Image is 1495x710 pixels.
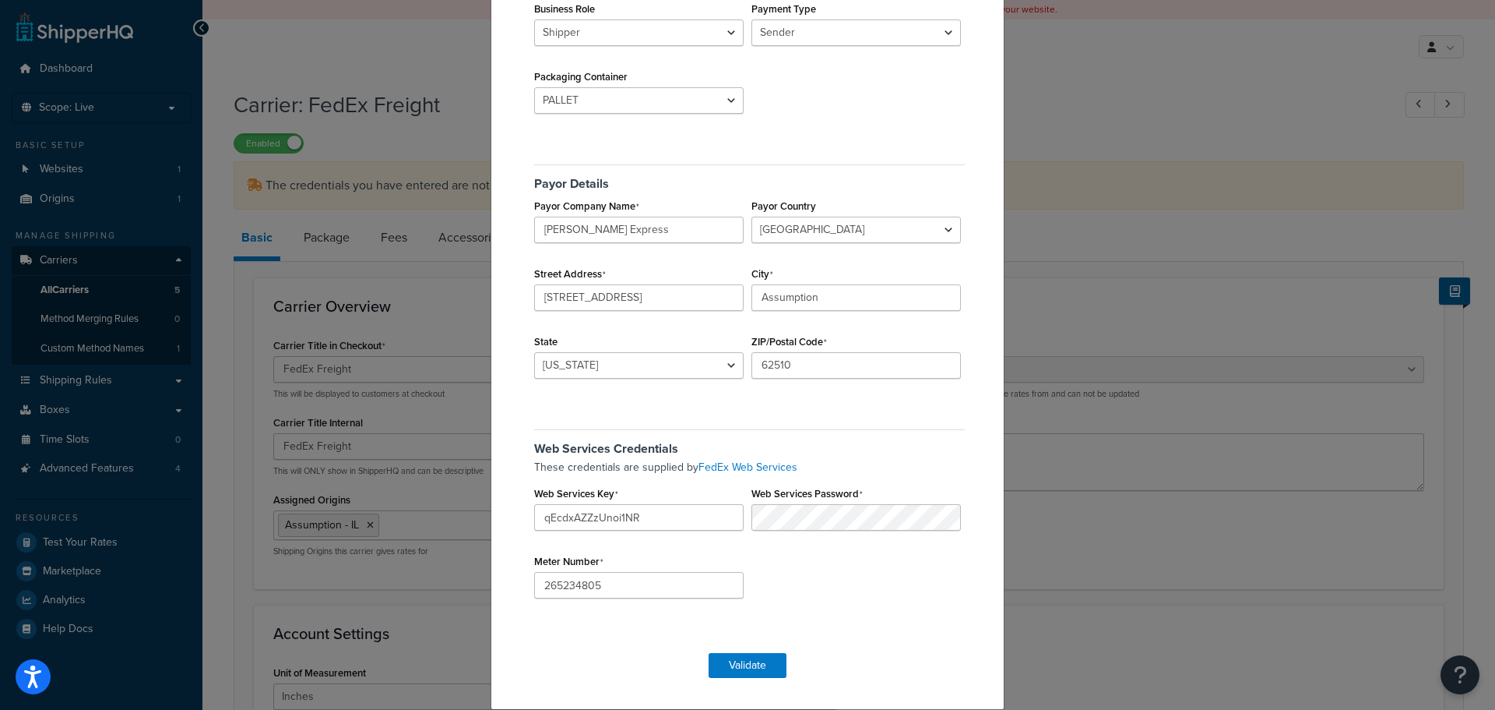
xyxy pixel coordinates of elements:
label: ZIP/Postal Code [751,336,827,348]
label: Packaging Container [534,71,628,83]
h5: Payor Details [534,164,965,191]
h5: Web Services Credentials [534,429,965,456]
label: Web Services Key [534,488,618,500]
a: FedEx Web Services [698,459,797,475]
label: Web Services Password [751,488,863,500]
label: Payor Country [751,200,816,212]
label: Payor Company Name [534,200,639,213]
label: State [534,336,558,348]
p: These credentials are supplied by [534,459,965,476]
button: Validate [709,653,786,678]
label: City [751,268,773,281]
label: Meter Number [534,556,603,568]
label: Business Role [534,3,595,15]
label: Payment Type [751,3,816,15]
label: Street Address [534,268,606,281]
